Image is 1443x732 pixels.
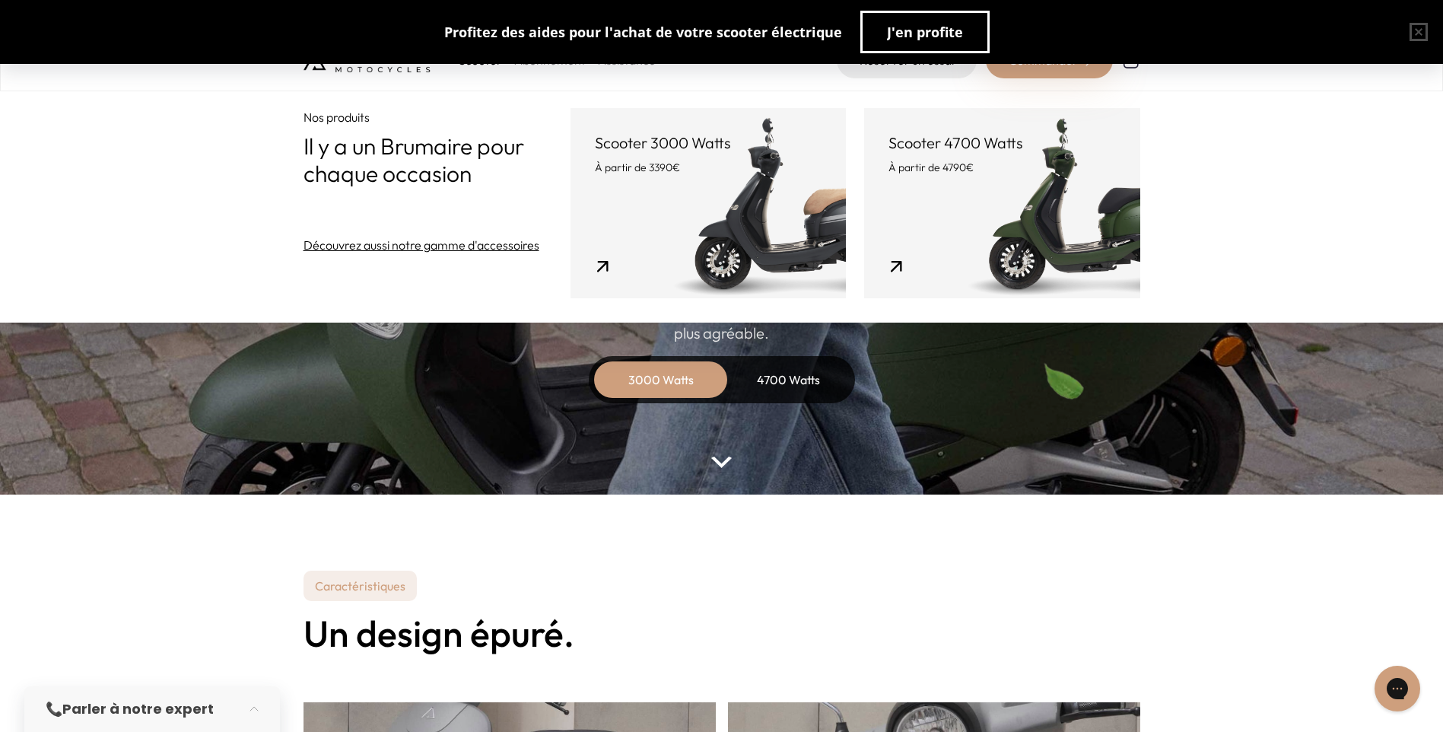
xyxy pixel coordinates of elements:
p: Caractéristiques [304,571,417,601]
img: arrow-bottom.png [711,457,731,468]
p: Il y a un Brumaire pour chaque occasion [304,132,571,187]
p: Nos produits [304,108,571,126]
div: 3000 Watts [600,361,722,398]
iframe: Gorgias live chat messenger [1367,660,1428,717]
a: Scooter 3000 Watts À partir de 3390€ [571,108,846,298]
h2: Un design épuré. [304,613,1140,654]
a: Scooter 4700 Watts À partir de 4790€ [864,108,1139,298]
p: Scooter 4700 Watts [888,132,1115,154]
a: Découvrez aussi notre gamme d'accessoires [304,236,539,254]
p: Scooter 3000 Watts [595,132,822,154]
p: À partir de 3390€ [595,160,822,175]
p: À partir de 4790€ [888,160,1115,175]
div: 4700 Watts [728,361,850,398]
